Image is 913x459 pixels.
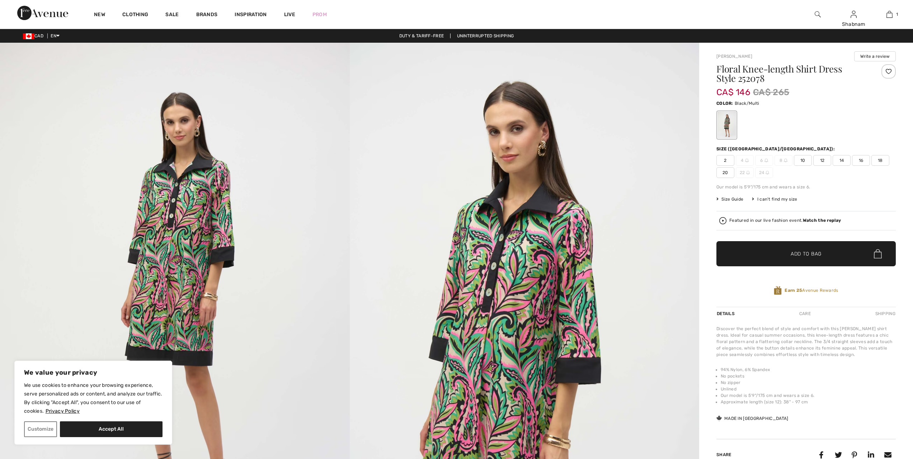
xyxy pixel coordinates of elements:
img: ring-m.svg [746,171,750,174]
a: [PERSON_NAME] [716,54,752,59]
img: My Info [851,10,857,19]
span: 1 [896,11,898,18]
span: CAD [23,33,46,38]
p: We use cookies to enhance your browsing experience, serve personalized ads or content, and analyz... [24,381,163,416]
span: 4 [736,155,754,166]
p: We value your privacy [24,368,163,377]
img: Bag.svg [874,249,882,258]
li: No zipper [721,379,896,386]
div: Size ([GEOGRAPHIC_DATA]/[GEOGRAPHIC_DATA]): [716,146,836,152]
li: Our model is 5'9"/175 cm and wears a size 6. [721,392,896,399]
div: Care [793,307,817,320]
div: Shabnam [836,20,871,28]
button: Write a review [854,51,896,61]
img: search the website [815,10,821,19]
span: EN [51,33,60,38]
span: 14 [833,155,851,166]
span: 6 [755,155,773,166]
li: Approximate length (size 12): 38" - 97 cm [721,399,896,405]
li: No pockets [721,373,896,379]
a: Live [284,11,295,18]
img: 1ère Avenue [17,6,68,20]
a: Sale [165,11,179,19]
a: Prom [312,11,327,18]
span: Color: [716,101,733,106]
span: CA$ 265 [753,86,789,99]
button: Customize [24,421,57,437]
button: Add to Bag [716,241,896,266]
a: Clothing [122,11,148,19]
a: Privacy Policy [45,408,80,414]
img: Canadian Dollar [23,33,34,39]
strong: Watch the replay [803,218,841,223]
strong: Earn 25 [785,288,802,293]
div: We value your privacy [14,361,172,445]
span: 10 [794,155,812,166]
div: Our model is 5'9"/175 cm and wears a size 6. [716,184,896,190]
div: Made in [GEOGRAPHIC_DATA] [716,415,789,422]
span: Black/Multi [735,101,759,106]
span: Size Guide [716,196,743,202]
div: I can't find my size [752,196,797,202]
span: 8 [775,155,792,166]
span: 24 [755,167,773,178]
li: Unlined [721,386,896,392]
li: 94% Nylon, 6% Spandex [721,366,896,373]
div: Shipping [874,307,896,320]
span: Avenue Rewards [785,287,838,294]
span: 18 [871,155,889,166]
h1: Floral Knee-length Shirt Dress Style 252078 [716,64,866,83]
span: CA$ 146 [716,80,750,97]
img: ring-m.svg [745,159,749,162]
span: 20 [716,167,734,178]
a: Sign In [851,11,857,18]
a: New [94,11,105,19]
img: ring-m.svg [784,159,787,162]
span: 2 [716,155,734,166]
img: ring-m.svg [766,171,769,174]
span: Add to Bag [791,250,822,258]
span: Share [716,452,731,457]
div: Details [716,307,736,320]
img: My Bag [886,10,893,19]
a: Brands [196,11,218,19]
div: Black/Multi [717,112,736,139]
div: Featured in our live fashion event. [729,218,841,223]
img: ring-m.svg [764,159,768,162]
div: Discover the perfect blend of style and comfort with this [PERSON_NAME] shirt dress. Ideal for ca... [716,325,896,358]
button: Accept All [60,421,163,437]
a: 1 [872,10,907,19]
span: Inspiration [235,11,267,19]
img: Avenue Rewards [774,286,782,295]
span: 16 [852,155,870,166]
img: Watch the replay [719,217,726,224]
span: 22 [736,167,754,178]
span: 12 [813,155,831,166]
